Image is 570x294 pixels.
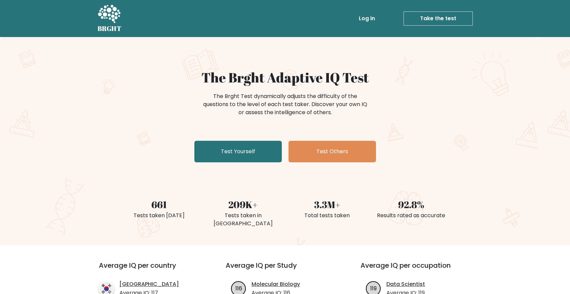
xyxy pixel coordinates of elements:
[289,141,376,162] a: Test Others
[119,280,179,288] a: [GEOGRAPHIC_DATA]
[235,284,242,292] text: 116
[373,211,449,220] div: Results rated as accurate
[289,197,365,211] div: 3.3M+
[370,284,377,292] text: 119
[121,197,197,211] div: 661
[386,280,425,288] a: Data Scientist
[252,280,300,288] a: Molecular Biology
[360,261,479,277] h3: Average IQ per occupation
[98,25,122,33] h5: BRGHT
[99,261,201,277] h3: Average IQ per country
[205,197,281,211] div: 209K+
[194,141,282,162] a: Test Yourself
[356,12,378,25] a: Log in
[373,197,449,211] div: 92.8%
[121,211,197,220] div: Tests taken [DATE]
[404,11,473,26] a: Take the test
[226,261,344,277] h3: Average IQ per Study
[205,211,281,228] div: Tests taken in [GEOGRAPHIC_DATA]
[98,3,122,34] a: BRGHT
[289,211,365,220] div: Total tests taken
[121,69,449,86] h1: The Brght Adaptive IQ Test
[201,92,369,117] div: The Brght Test dynamically adjusts the difficulty of the questions to the level of each test take...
